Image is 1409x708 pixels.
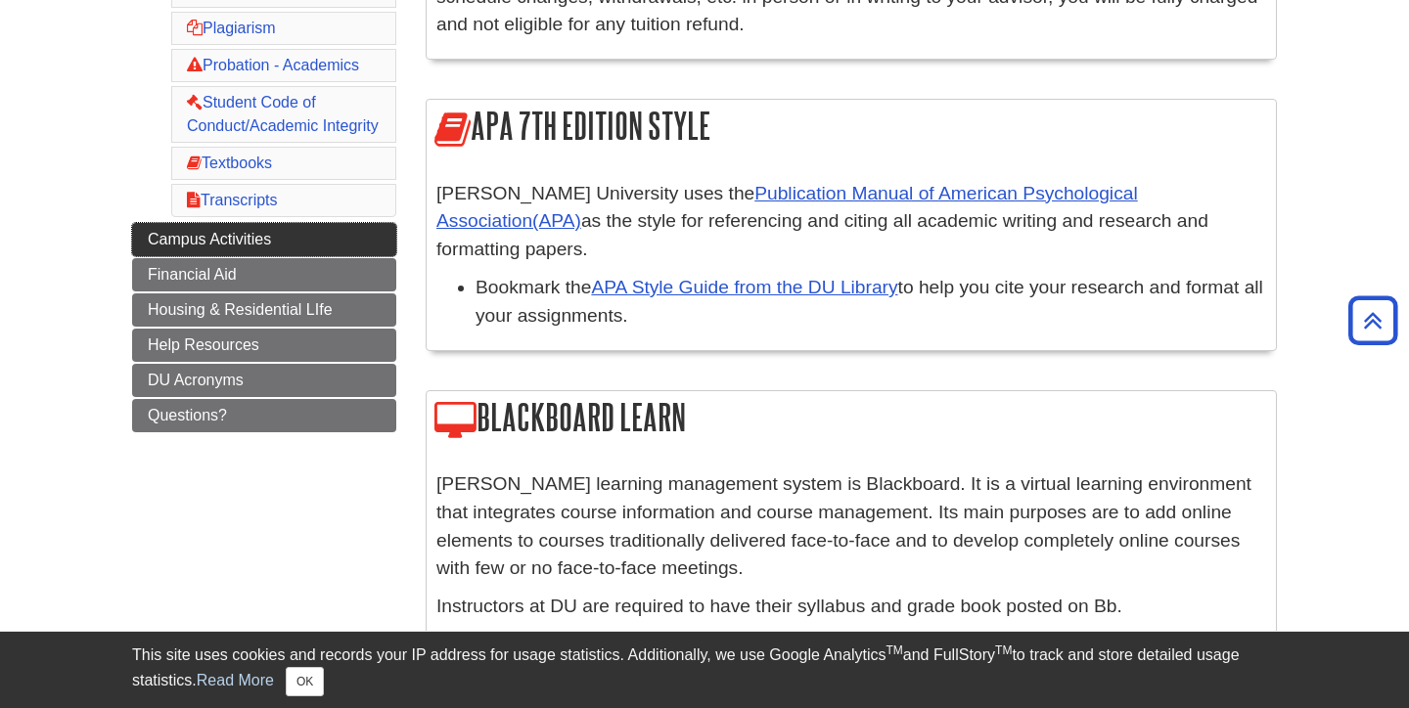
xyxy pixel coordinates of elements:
[1341,307,1404,333] a: Back to Top
[132,258,396,291] a: Financial Aid
[436,593,1266,621] p: Instructors at DU are required to have their syllabus and grade book posted on Bb.
[187,94,379,134] a: Student Code of Conduct/Academic Integrity
[197,672,274,688] a: Read More
[132,399,396,432] a: Questions?
[148,266,237,283] span: Financial Aid
[427,100,1276,155] h2: APA 7th Edition Style
[187,192,278,208] a: Transcripts
[436,180,1266,264] p: [PERSON_NAME] University uses the as the style for referencing and citing all academic writing an...
[132,223,396,256] a: Campus Activities
[187,20,276,36] a: Plagiarism
[132,293,396,327] a: Housing & Residential LIfe
[995,643,1012,657] sup: TM
[591,277,897,297] a: APA Style Guide from the DU Library
[187,155,272,171] a: Textbooks
[436,470,1266,583] p: [PERSON_NAME] learning management system is Blackboard. It is a virtual learning environment that...
[427,391,1276,447] h2: Blackboard Learn
[132,329,396,362] a: Help Resources
[436,183,1138,232] a: Publication Manual of American Psychological Association(APA)
[148,372,244,388] span: DU Acronyms
[187,57,359,73] a: Probation - Academics
[132,364,396,397] a: DU Acronyms
[148,407,227,423] span: Questions?
[132,643,1277,696] div: This site uses cookies and records your IP address for usage statistics. Additionally, we use Goo...
[286,667,324,696] button: Close
[148,231,271,247] span: Campus Activities
[148,301,333,318] span: Housing & Residential LIfe
[476,274,1266,331] li: Bookmark the to help you cite your research and format all your assignments.
[148,336,259,353] span: Help Resources
[886,643,902,657] sup: TM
